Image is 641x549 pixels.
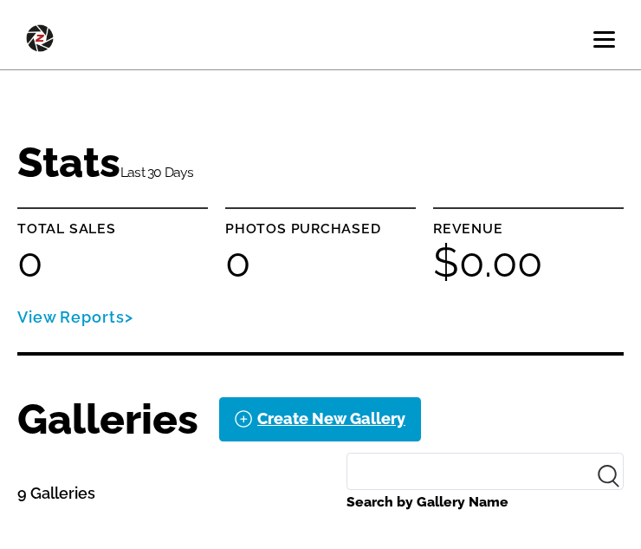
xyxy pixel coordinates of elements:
[17,308,133,326] a: View Reports
[433,241,624,283] h1: $0.00
[17,217,208,241] p: Total sales
[257,405,405,433] div: Create New Gallery
[17,241,208,283] h1: 0
[26,17,54,52] img: Snapphound Logo
[17,398,198,440] h1: Galleries
[17,141,194,186] h1: Stats
[219,397,421,441] a: Create New Gallery
[346,490,624,514] label: Search by Gallery Name
[225,217,416,241] p: Photos purchased
[17,484,95,502] span: 9 Galleries
[433,217,624,241] p: Revenue
[120,164,194,180] small: Last 30 Days
[225,241,416,283] h1: 0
